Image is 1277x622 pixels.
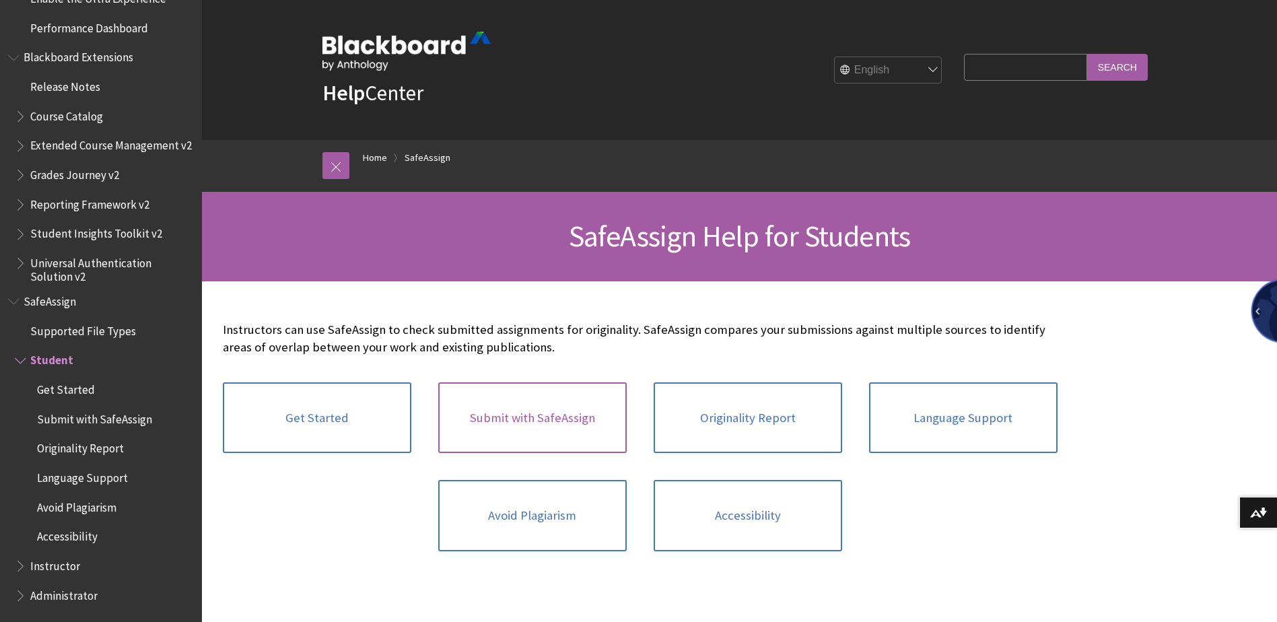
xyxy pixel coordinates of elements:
[30,105,103,123] span: Course Catalog
[37,378,95,396] span: Get Started
[30,223,162,241] span: Student Insights Toolkit v2
[24,290,76,308] span: SafeAssign
[322,79,423,106] a: HelpCenter
[37,438,124,456] span: Originality Report
[835,57,942,84] select: Site Language Selector
[37,466,128,485] span: Language Support
[223,321,1058,356] p: Instructors can use SafeAssign to check submitted assignments for originality. SafeAssign compare...
[30,349,73,368] span: Student
[654,382,842,454] a: Originality Report
[869,382,1058,454] a: Language Support
[37,496,116,514] span: Avoid Plagiarism
[30,252,193,283] span: Universal Authentication Solution v2
[37,408,152,426] span: Submit with SafeAssign
[1087,54,1148,80] input: Search
[30,555,80,573] span: Instructor
[30,17,148,35] span: Performance Dashboard
[37,526,98,544] span: Accessibility
[30,584,98,602] span: Administrator
[223,382,411,454] a: Get Started
[322,32,491,71] img: Blackboard by Anthology
[438,382,627,454] a: Submit with SafeAssign
[30,193,149,211] span: Reporting Framework v2
[405,149,450,166] a: SafeAssign
[24,46,133,65] span: Blackboard Extensions
[8,290,194,607] nav: Book outline for Blackboard SafeAssign
[322,79,365,106] strong: Help
[30,135,192,153] span: Extended Course Management v2
[569,217,911,254] span: SafeAssign Help for Students
[363,149,387,166] a: Home
[30,75,100,94] span: Release Notes
[8,46,194,284] nav: Book outline for Blackboard Extensions
[654,480,842,551] a: Accessibility
[438,480,627,551] a: Avoid Plagiarism
[30,320,136,338] span: Supported File Types
[30,164,119,182] span: Grades Journey v2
